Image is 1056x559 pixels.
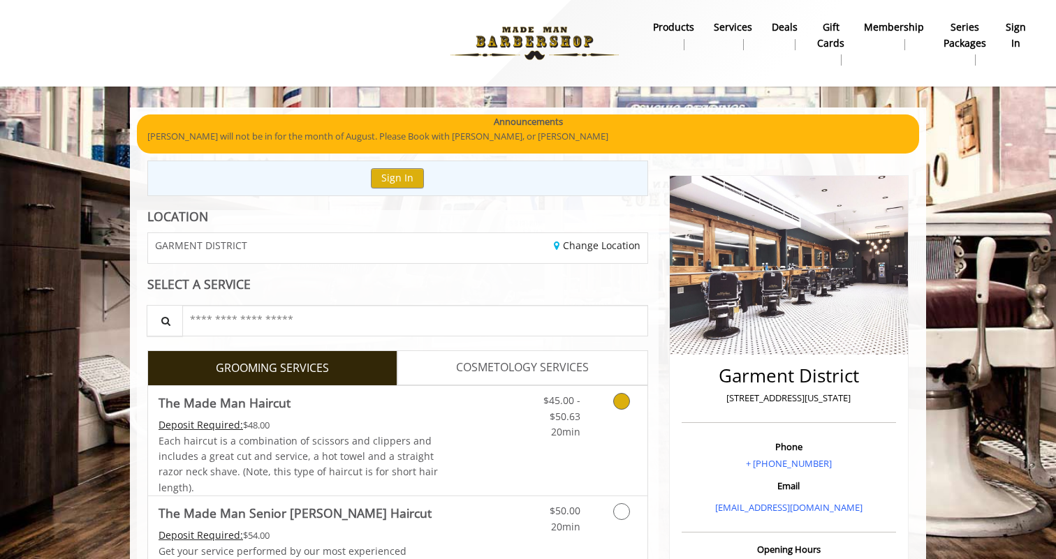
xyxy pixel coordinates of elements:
b: The Made Man Senior [PERSON_NAME] Haircut [159,503,432,523]
a: ServicesServices [704,17,762,54]
h2: Garment District [685,366,893,386]
div: $54.00 [159,528,439,543]
b: The Made Man Haircut [159,393,291,412]
h3: Phone [685,442,893,452]
span: 20min [551,520,580,533]
b: Series packages [944,20,986,51]
span: 20min [551,425,580,438]
span: GARMENT DISTRICT [155,240,247,251]
b: products [653,20,694,35]
div: SELECT A SERVICE [147,278,648,291]
img: Made Man Barbershop logo [439,5,631,82]
p: [STREET_ADDRESS][US_STATE] [685,391,893,405]
a: Change Location [554,239,640,252]
b: LOCATION [147,208,208,225]
span: COSMETOLOGY SERVICES [456,359,589,377]
p: [PERSON_NAME] will not be in for the month of August. Please Book with [PERSON_NAME], or [PERSON_... [147,129,909,144]
b: gift cards [817,20,844,51]
span: Each haircut is a combination of scissors and clippers and includes a great cut and service, a ho... [159,434,438,494]
div: $48.00 [159,417,439,433]
a: + [PHONE_NUMBER] [746,457,832,470]
a: Productsproducts [643,17,704,54]
b: Services [714,20,752,35]
button: Service Search [147,305,183,336]
a: Series packagesSeries packages [934,17,996,69]
a: [EMAIL_ADDRESS][DOMAIN_NAME] [715,501,863,514]
a: Gift cardsgift cards [807,17,854,69]
b: Membership [864,20,924,35]
a: MembershipMembership [854,17,934,54]
span: $50.00 [550,504,580,517]
span: $45.00 - $50.63 [543,394,580,422]
button: Sign In [371,168,424,188]
a: DealsDeals [762,17,807,54]
b: Announcements [494,114,563,129]
span: GROOMING SERVICES [216,359,329,378]
b: sign in [1006,20,1026,51]
h3: Opening Hours [682,544,896,554]
b: Deals [772,20,798,35]
span: This service needs some Advance to be paid before we block your appointment [159,528,243,542]
span: This service needs some Advance to be paid before we block your appointment [159,418,243,431]
h3: Email [685,481,893,491]
a: sign insign in [996,17,1036,54]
